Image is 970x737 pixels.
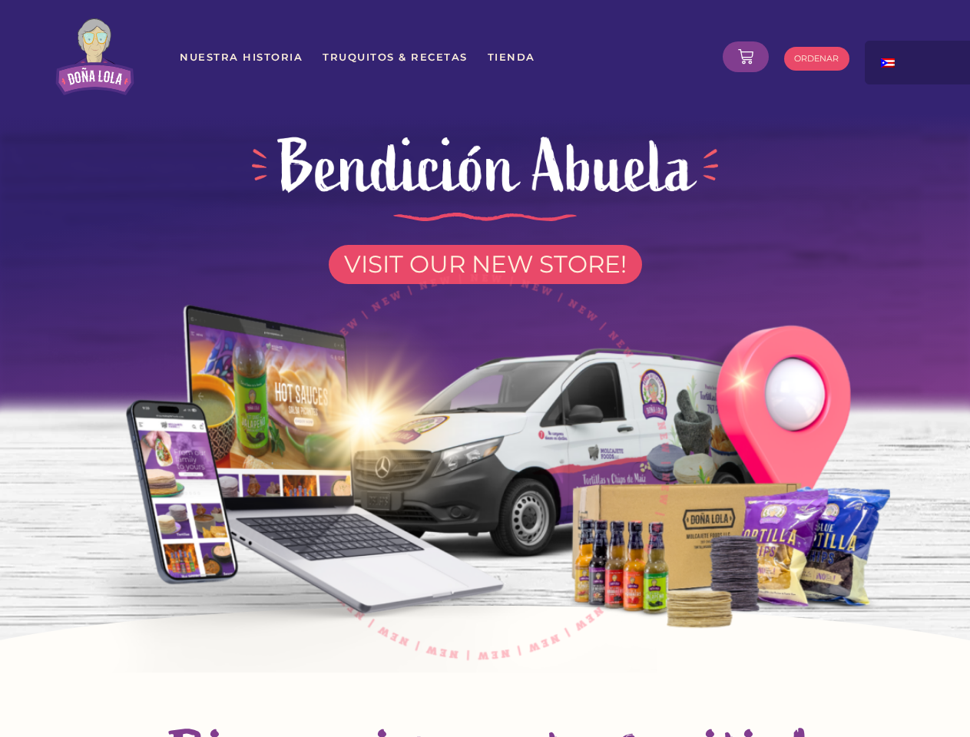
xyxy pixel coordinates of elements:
[393,213,578,222] img: divider
[487,43,536,71] a: Tienda
[179,43,303,71] a: Nuestra Historia
[179,43,711,71] nav: Menu
[881,58,895,68] img: Spanish
[794,55,839,63] span: ORDENAR
[784,47,849,71] a: ORDENAR
[322,43,468,71] a: Truquitos & Recetas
